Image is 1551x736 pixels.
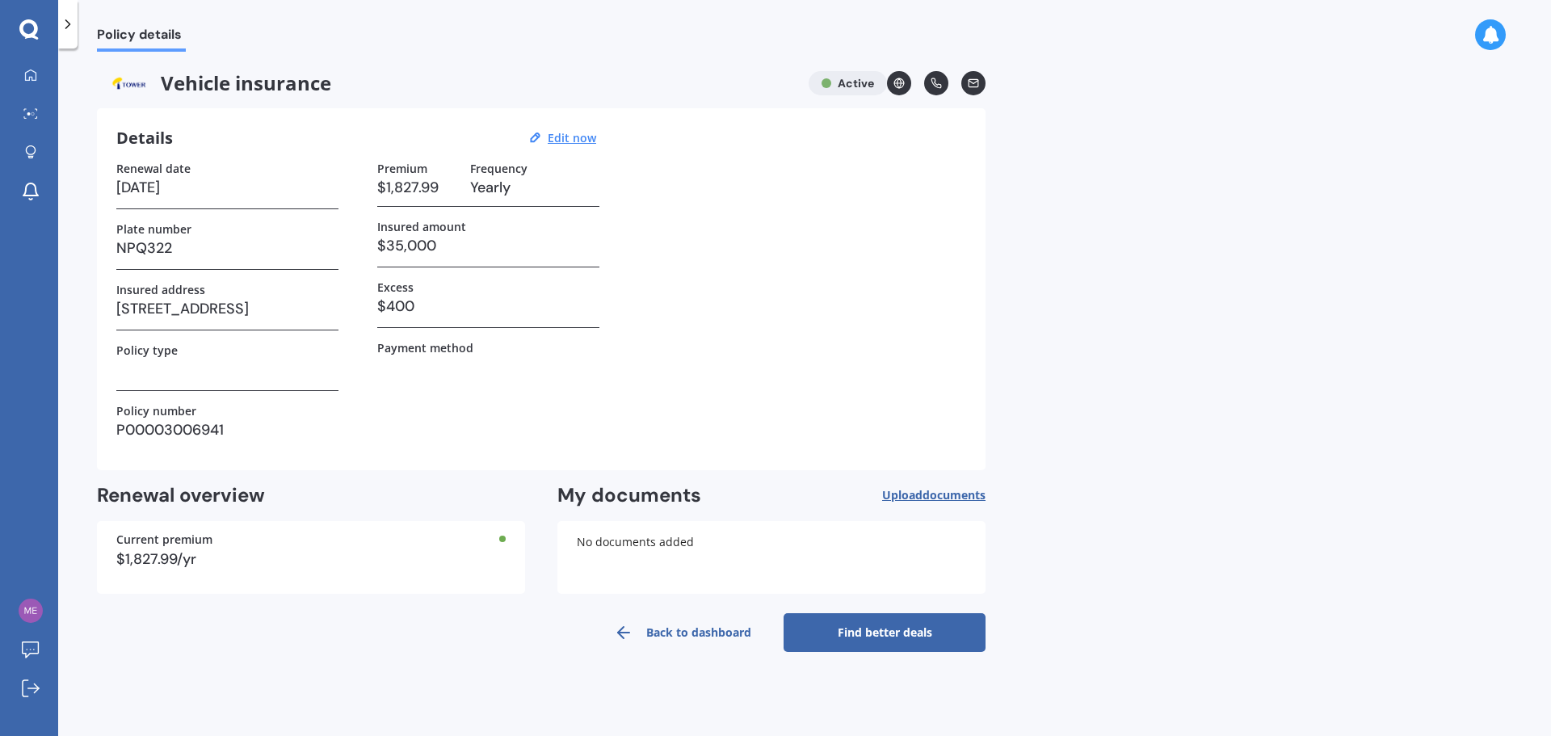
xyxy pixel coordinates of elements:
div: No documents added [557,521,986,594]
span: documents [923,487,986,503]
a: Back to dashboard [582,613,784,652]
label: Frequency [470,162,528,175]
h2: My documents [557,483,701,508]
h3: $35,000 [377,233,599,258]
label: Insured address [116,283,205,297]
div: Current premium [116,534,506,545]
h3: [STREET_ADDRESS] [116,297,338,321]
h3: NPQ322 [116,236,338,260]
label: Policy number [116,404,196,418]
div: $1,827.99/yr [116,552,506,566]
label: Payment method [377,341,473,355]
span: Vehicle insurance [97,71,796,95]
label: Insured amount [377,220,466,233]
button: Edit now [543,131,601,145]
u: Edit now [548,130,596,145]
label: Policy type [116,343,178,357]
a: Find better deals [784,613,986,652]
h3: $1,827.99 [377,175,457,200]
h2: Renewal overview [97,483,525,508]
img: f636db7d5dced412904aa47ba017ee4f [19,599,43,623]
h3: [DATE] [116,175,338,200]
h3: Details [116,128,173,149]
label: Plate number [116,222,191,236]
h3: Yearly [470,175,599,200]
label: Excess [377,280,414,294]
h3: $400 [377,294,599,318]
label: Renewal date [116,162,191,175]
label: Premium [377,162,427,175]
button: Uploaddocuments [882,483,986,508]
h3: P00003006941 [116,418,338,442]
span: Upload [882,489,986,502]
span: Policy details [97,27,186,48]
img: Tower.webp [97,71,161,95]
